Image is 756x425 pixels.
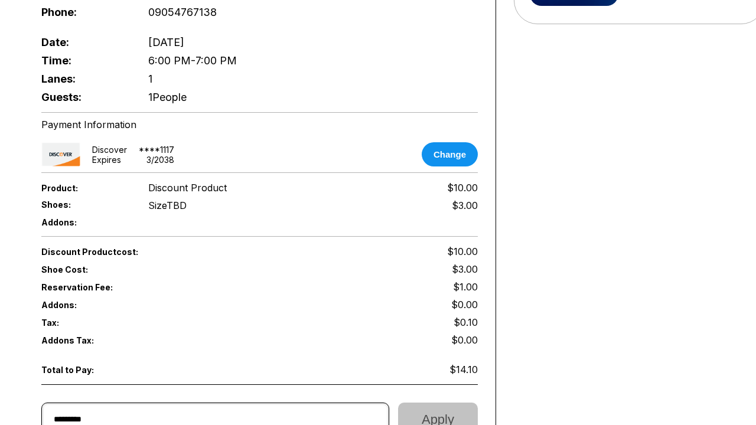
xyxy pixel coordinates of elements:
div: Payment Information [41,119,478,130]
span: $10.00 [447,246,478,257]
span: Addons: [41,300,129,310]
span: Discount Product cost: [41,247,260,257]
span: Discount Product [148,182,227,194]
span: Guests: [41,91,129,103]
span: Time: [41,54,129,67]
img: card [41,142,80,166]
span: Phone: [41,6,129,18]
div: Size TBD [148,200,187,211]
span: $0.00 [451,334,478,346]
button: Change [422,142,478,166]
div: Expires [92,155,121,165]
span: Shoes: [41,200,129,210]
span: 6:00 PM - 7:00 PM [148,54,237,67]
span: 09054767138 [148,6,217,18]
div: 3 / 2038 [146,155,174,165]
span: 1 [148,73,152,85]
span: $10.00 [447,182,478,194]
span: $14.10 [449,364,478,375]
span: Lanes: [41,73,129,85]
span: $3.00 [452,263,478,275]
div: $3.00 [452,200,478,211]
span: Reservation Fee: [41,282,260,292]
span: $0.10 [454,316,478,328]
span: Date: [41,36,129,48]
span: Tax: [41,318,129,328]
span: $1.00 [453,281,478,293]
span: Shoe Cost: [41,264,129,274]
span: $0.00 [451,299,478,310]
span: Addons Tax: [41,335,129,345]
div: discover [92,145,127,155]
span: [DATE] [148,36,184,48]
span: Total to Pay: [41,365,129,375]
span: Addons: [41,217,129,227]
span: Product: [41,183,129,193]
span: 1 People [148,91,187,103]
